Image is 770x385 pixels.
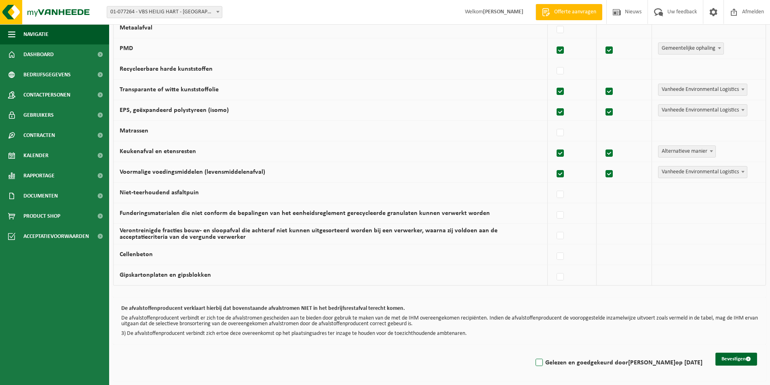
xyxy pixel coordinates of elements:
[658,84,747,95] span: Vanheede Environmental Logistics
[658,145,716,158] span: Alternatieve manier
[23,206,60,226] span: Product Shop
[23,65,71,85] span: Bedrijfsgegevens
[658,42,724,55] span: Gemeentelijke ophaling
[120,128,148,134] label: Matrassen
[120,148,196,155] label: Keukenafval en etensresten
[658,104,747,116] span: Vanheede Environmental Logistics
[120,107,229,114] label: EPS, geëxpandeerd polystyreen (isomo)
[23,145,49,166] span: Kalender
[23,44,54,65] span: Dashboard
[658,105,747,116] span: Vanheede Environmental Logistics
[23,24,49,44] span: Navigatie
[536,4,602,20] a: Offerte aanvragen
[121,316,758,327] p: De afvalstoffenproducent verbindt er zich toe de afvalstromen gescheiden aan te bieden door gebru...
[534,357,702,369] label: Gelezen en goedgekeurd door op [DATE]
[658,166,747,178] span: Vanheede Environmental Logistics
[658,146,715,157] span: Alternatieve manier
[120,66,213,72] label: Recycleerbare harde kunststoffen
[23,226,89,246] span: Acceptatievoorwaarden
[23,166,55,186] span: Rapportage
[120,227,498,240] label: Verontreinigde fracties bouw- en sloopafval die achteraf niet kunnen uitgesorteerd worden bij een...
[658,43,724,54] span: Gemeentelijke ophaling
[107,6,222,18] span: 01-077264 - VBS HEILIG HART - HARELBEKE
[121,305,405,311] b: De afvalstoffenproducent verklaart hierbij dat bovenstaande afvalstromen NIET in het bedrijfsrest...
[120,272,211,278] label: Gipskartonplaten en gipsblokken
[23,125,55,145] span: Contracten
[483,9,523,15] strong: [PERSON_NAME]
[23,186,58,206] span: Documenten
[120,169,265,175] label: Voormalige voedingsmiddelen (levensmiddelenafval)
[658,166,747,178] span: Vanheede Environmental Logistics
[23,105,54,125] span: Gebruikers
[715,353,757,366] button: Bevestigen
[120,86,219,93] label: Transparante of witte kunststoffolie
[120,45,133,52] label: PMD
[120,189,199,196] label: Niet-teerhoudend asfaltpuin
[120,210,490,217] label: Funderingsmaterialen die niet conform de bepalingen van het eenheidsreglement gerecycleerde granu...
[120,251,153,258] label: Cellenbeton
[23,85,70,105] span: Contactpersonen
[121,331,758,337] p: 3) De afvalstoffenproducent verbindt zich ertoe deze overeenkomst op het plaatsingsadres ter inza...
[658,84,747,96] span: Vanheede Environmental Logistics
[628,360,675,366] strong: [PERSON_NAME]
[120,25,152,31] label: Metaalafval
[552,8,598,16] span: Offerte aanvragen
